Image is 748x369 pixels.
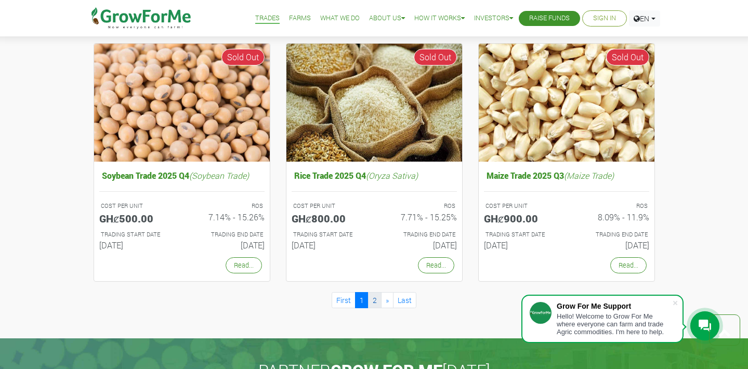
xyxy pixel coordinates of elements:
p: COST PER UNIT [485,202,557,210]
h6: 7.71% - 15.25% [382,212,457,222]
a: Rice Trade 2025 Q4(Oryza Sativa) COST PER UNIT GHȼ800.00 ROS 7.71% - 15.25% TRADING START DATE [D... [292,168,457,255]
a: Investors [474,13,513,24]
h5: GHȼ900.00 [484,212,559,225]
img: growforme image [479,44,654,162]
h6: [DATE] [292,240,366,250]
i: (Oryza Sativa) [366,170,418,181]
nav: Page Navigation [94,292,655,308]
span: » [386,295,389,305]
a: Soybean Trade 2025 Q4(Soybean Trade) COST PER UNIT GHȼ500.00 ROS 7.14% - 15.26% TRADING START DAT... [99,168,265,255]
h6: [DATE] [382,240,457,250]
img: growforme image [286,44,462,162]
p: Estimated Trading End Date [384,230,455,239]
a: 2 [368,292,382,308]
h5: Soybean Trade 2025 Q4 [99,168,265,183]
a: Maize Trade 2025 Q3(Maize Trade) COST PER UNIT GHȼ900.00 ROS 8.09% - 11.9% TRADING START DATE [DA... [484,168,649,255]
a: Trades [255,13,280,24]
a: What We Do [320,13,360,24]
h6: 8.09% - 11.9% [574,212,649,222]
p: COST PER UNIT [293,202,365,210]
a: Read... [610,257,647,273]
h6: [DATE] [99,240,174,250]
span: Sold Out [414,49,457,65]
div: Hello! Welcome to Grow For Me where everyone can farm and trade Agric commodities. I'm here to help. [557,312,672,336]
a: First [332,292,356,308]
p: Estimated Trading Start Date [293,230,365,239]
i: (Maize Trade) [564,170,614,181]
p: ROS [191,202,263,210]
p: COST PER UNIT [101,202,173,210]
img: growforme image [94,44,270,162]
a: Read... [418,257,454,273]
a: About Us [369,13,405,24]
a: EN [629,10,660,27]
p: Estimated Trading End Date [576,230,648,239]
h5: Maize Trade 2025 Q3 [484,168,649,183]
h5: GHȼ500.00 [99,212,174,225]
p: ROS [384,202,455,210]
a: Sign In [593,13,616,24]
h5: Rice Trade 2025 Q4 [292,168,457,183]
div: Grow For Me Support [557,302,672,310]
h5: GHȼ800.00 [292,212,366,225]
span: Sold Out [606,49,649,65]
a: Last [393,292,416,308]
h6: [DATE] [190,240,265,250]
p: Estimated Trading Start Date [485,230,557,239]
h6: 7.14% - 15.26% [190,212,265,222]
a: Farms [289,13,311,24]
a: How it Works [414,13,465,24]
a: Raise Funds [529,13,570,24]
h6: [DATE] [484,240,559,250]
span: Sold Out [221,49,265,65]
a: Read... [226,257,262,273]
p: Estimated Trading End Date [191,230,263,239]
p: ROS [576,202,648,210]
h6: [DATE] [574,240,649,250]
i: (Soybean Trade) [189,170,249,181]
a: 1 [355,292,369,308]
p: Estimated Trading Start Date [101,230,173,239]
